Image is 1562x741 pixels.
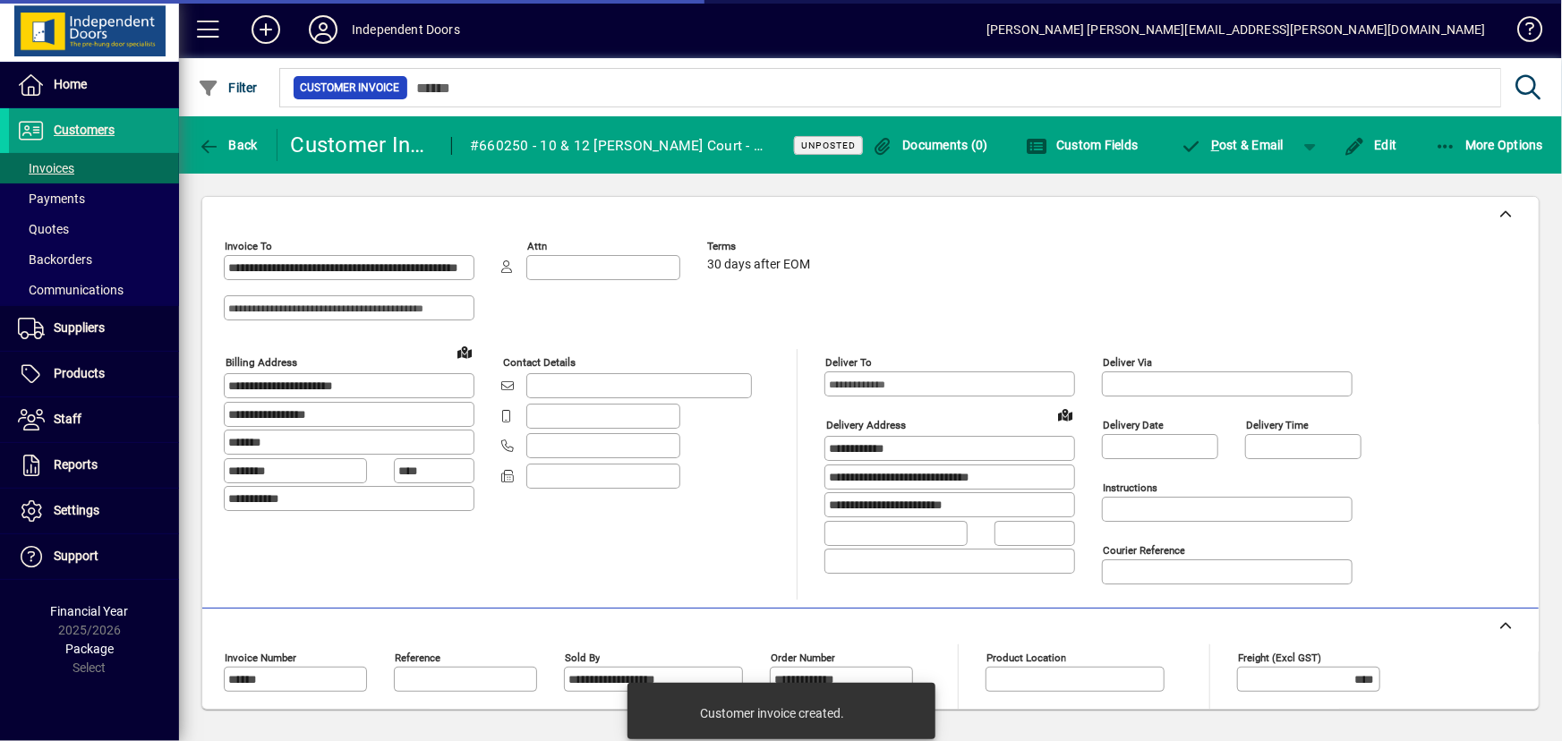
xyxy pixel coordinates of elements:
[9,489,179,533] a: Settings
[1246,419,1309,431] mat-label: Delivery time
[986,15,1486,44] div: [PERSON_NAME] [PERSON_NAME][EMAIL_ADDRESS][PERSON_NAME][DOMAIN_NAME]
[18,283,124,297] span: Communications
[9,397,179,442] a: Staff
[18,192,85,206] span: Payments
[18,161,74,175] span: Invoices
[9,306,179,351] a: Suppliers
[291,131,434,159] div: Customer Invoice
[1504,4,1540,62] a: Knowledge Base
[565,652,600,664] mat-label: Sold by
[707,241,815,252] span: Terms
[352,15,460,44] div: Independent Doors
[193,72,262,104] button: Filter
[1238,652,1321,664] mat-label: Freight (excl GST)
[54,123,115,137] span: Customers
[9,214,179,244] a: Quotes
[54,457,98,472] span: Reports
[9,244,179,275] a: Backorders
[1021,129,1143,161] button: Custom Fields
[1211,138,1219,152] span: P
[18,222,69,236] span: Quotes
[771,652,835,664] mat-label: Order number
[237,13,294,46] button: Add
[707,258,810,272] span: 30 days after EOM
[9,275,179,305] a: Communications
[54,366,105,380] span: Products
[1435,138,1544,152] span: More Options
[9,153,179,183] a: Invoices
[801,140,856,151] span: Unposted
[54,412,81,426] span: Staff
[1103,356,1152,369] mat-label: Deliver via
[54,320,105,335] span: Suppliers
[54,77,87,91] span: Home
[225,240,272,252] mat-label: Invoice To
[1344,138,1397,152] span: Edit
[1172,129,1293,161] button: Post & Email
[198,138,258,152] span: Back
[1103,481,1157,494] mat-label: Instructions
[225,652,296,664] mat-label: Invoice number
[700,704,844,722] div: Customer invoice created.
[179,129,277,161] app-page-header-button: Back
[1181,138,1285,152] span: ost & Email
[395,652,440,664] mat-label: Reference
[301,79,400,97] span: Customer Invoice
[51,604,129,618] span: Financial Year
[193,129,262,161] button: Back
[1051,400,1080,429] a: View on map
[294,13,352,46] button: Profile
[1430,129,1549,161] button: More Options
[527,240,547,252] mat-label: Attn
[825,356,872,369] mat-label: Deliver To
[1339,129,1402,161] button: Edit
[872,138,988,152] span: Documents (0)
[198,81,258,95] span: Filter
[867,129,993,161] button: Documents (0)
[986,652,1066,664] mat-label: Product location
[9,443,179,488] a: Reports
[9,183,179,214] a: Payments
[9,534,179,579] a: Support
[450,337,479,366] a: View on map
[18,252,92,267] span: Backorders
[9,352,179,396] a: Products
[54,549,98,563] span: Support
[54,503,99,517] span: Settings
[1026,138,1139,152] span: Custom Fields
[1103,419,1164,431] mat-label: Delivery date
[470,132,772,160] div: #660250 - 10 & 12 [PERSON_NAME] Court - Cavity Wheels
[1103,544,1185,557] mat-label: Courier Reference
[65,642,114,656] span: Package
[9,63,179,107] a: Home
